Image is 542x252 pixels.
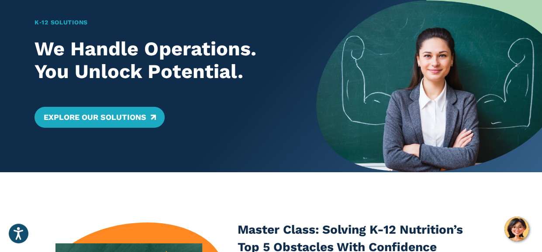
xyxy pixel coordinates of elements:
a: Explore Our Solutions [35,107,164,128]
button: Hello, have a question? Let’s chat. [504,217,529,241]
h1: K‑12 Solutions [35,18,294,27]
h2: We Handle Operations. You Unlock Potential. [35,37,294,82]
